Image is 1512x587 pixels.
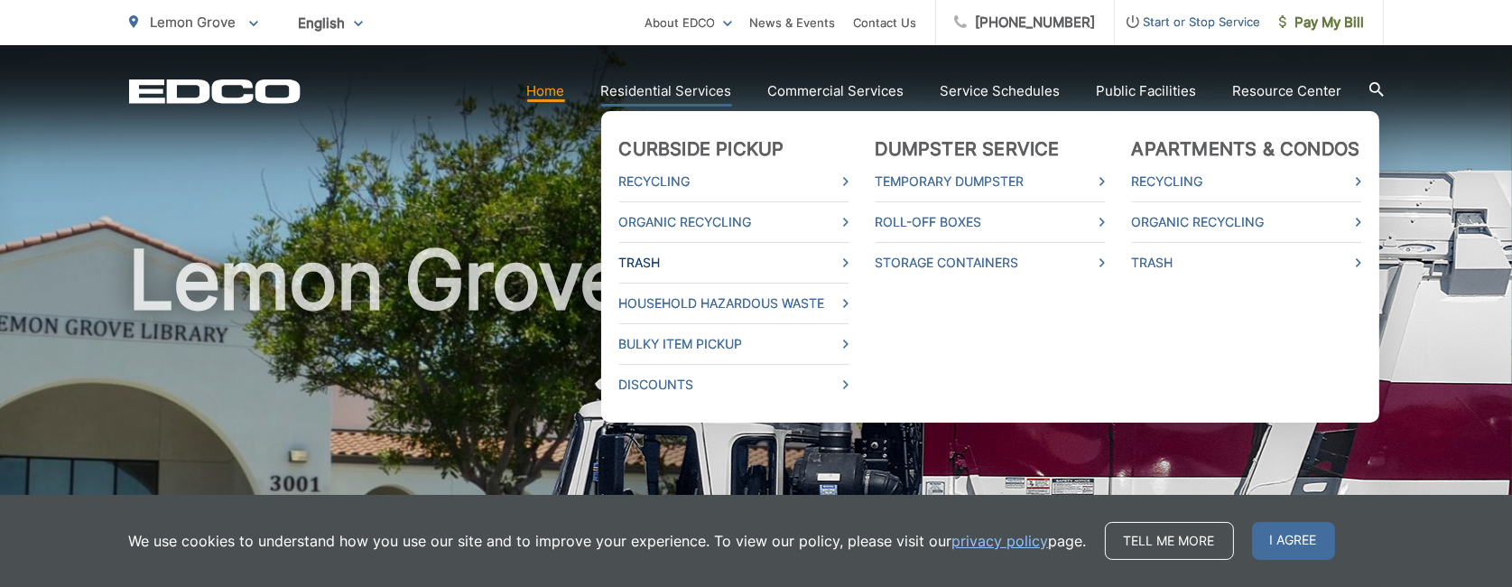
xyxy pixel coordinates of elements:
[619,211,849,233] a: Organic Recycling
[1132,252,1361,274] a: Trash
[619,138,784,160] a: Curbside Pickup
[1279,12,1365,33] span: Pay My Bill
[750,12,836,33] a: News & Events
[876,252,1105,274] a: Storage Containers
[619,293,849,314] a: Household Hazardous Waste
[619,252,849,274] a: Trash
[619,374,849,396] a: Discounts
[619,333,849,355] a: Bulky Item Pickup
[619,171,849,192] a: Recycling
[854,12,917,33] a: Contact Us
[645,12,732,33] a: About EDCO
[1132,138,1360,160] a: Apartments & Condos
[151,14,237,31] span: Lemon Grove
[1097,80,1197,102] a: Public Facilities
[876,211,1105,233] a: Roll-Off Boxes
[285,7,376,39] span: English
[876,138,1060,160] a: Dumpster Service
[952,530,1049,552] a: privacy policy
[768,80,904,102] a: Commercial Services
[1105,522,1234,560] a: Tell me more
[1132,211,1361,233] a: Organic Recycling
[1132,171,1361,192] a: Recycling
[129,530,1087,552] p: We use cookies to understand how you use our site and to improve your experience. To view our pol...
[876,171,1105,192] a: Temporary Dumpster
[601,80,732,102] a: Residential Services
[941,80,1061,102] a: Service Schedules
[129,79,301,104] a: EDCD logo. Return to the homepage.
[527,80,565,102] a: Home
